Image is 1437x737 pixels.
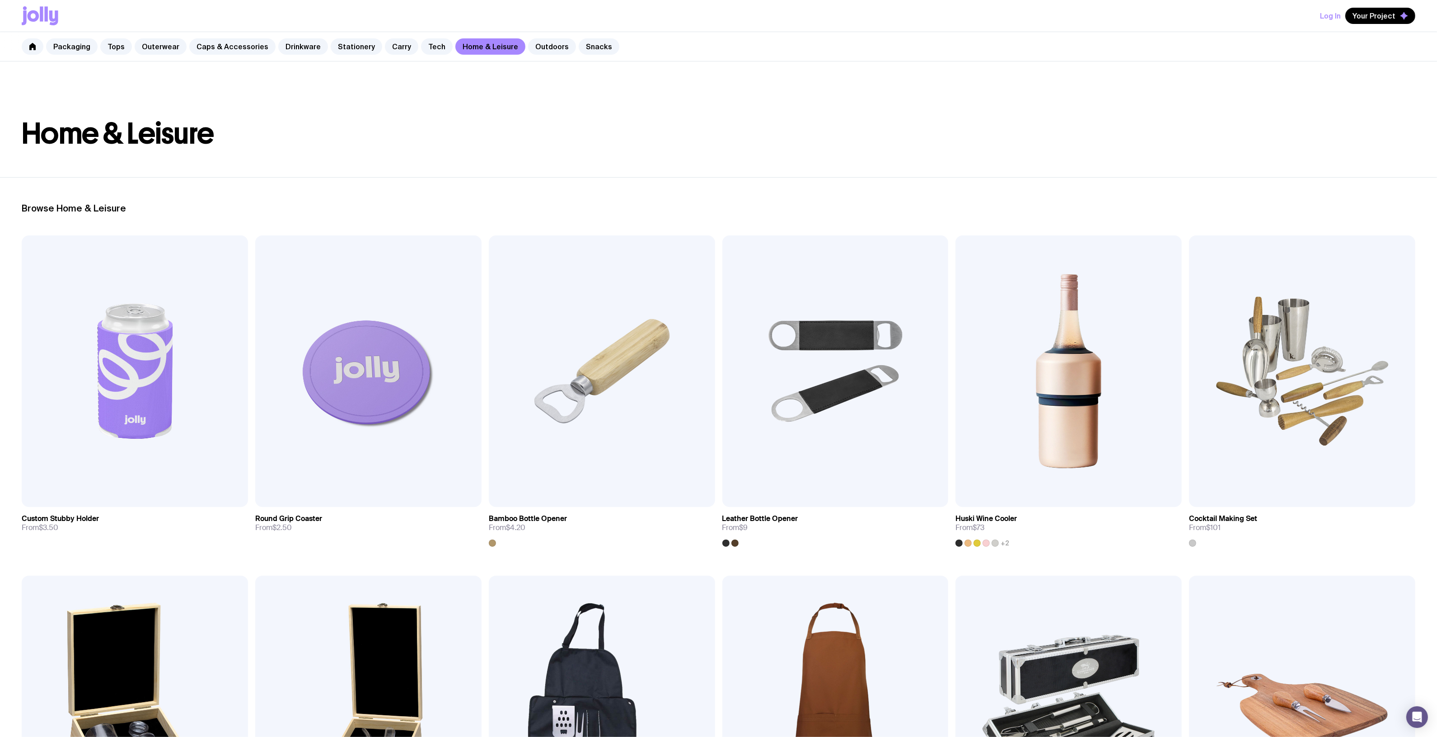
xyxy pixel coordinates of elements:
span: $9 [740,523,748,532]
h3: Huski Wine Cooler [955,514,1017,523]
span: From [1189,523,1221,532]
span: $101 [1206,523,1221,532]
a: Outdoors [528,38,576,55]
a: Caps & Accessories [189,38,276,55]
h3: Round Grip Coaster [255,514,322,523]
a: Leather Bottle OpenerFrom$9 [722,507,949,547]
div: Open Intercom Messenger [1406,706,1428,728]
span: $2.50 [272,523,292,532]
a: Packaging [46,38,98,55]
span: $4.20 [506,523,525,532]
h3: Cocktail Making Set [1189,514,1257,523]
a: Snacks [579,38,619,55]
a: Home & Leisure [455,38,525,55]
h2: Browse Home & Leisure [22,203,1415,214]
span: Your Project [1353,11,1395,20]
span: +2 [1001,540,1009,547]
a: Bamboo Bottle OpenerFrom$4.20 [489,507,715,547]
span: $3.50 [39,523,58,532]
span: $73 [973,523,984,532]
span: From [255,523,292,532]
span: From [489,523,525,532]
a: Tech [421,38,453,55]
h3: Bamboo Bottle Opener [489,514,567,523]
span: From [22,523,58,532]
h3: Leather Bottle Opener [722,514,798,523]
button: Log In [1320,8,1341,24]
a: Huski Wine CoolerFrom$73+2 [955,507,1182,547]
span: From [955,523,984,532]
a: Round Grip CoasterFrom$2.50 [255,507,482,540]
a: Cocktail Making SetFrom$101 [1189,507,1415,547]
button: Your Project [1345,8,1415,24]
a: Custom Stubby HolderFrom$3.50 [22,507,248,540]
a: Carry [385,38,418,55]
h1: Home & Leisure [22,119,1415,148]
a: Outerwear [135,38,187,55]
a: Drinkware [278,38,328,55]
span: From [722,523,748,532]
a: Tops [100,38,132,55]
h3: Custom Stubby Holder [22,514,99,523]
a: Stationery [331,38,382,55]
